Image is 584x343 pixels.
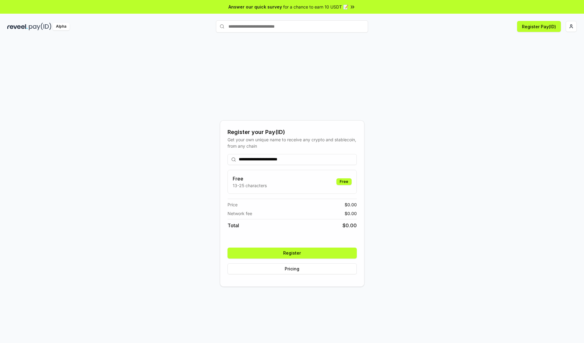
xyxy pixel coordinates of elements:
[345,210,357,217] span: $ 0.00
[342,222,357,229] span: $ 0.00
[228,222,239,229] span: Total
[233,175,267,182] h3: Free
[228,248,357,259] button: Register
[336,178,352,185] div: Free
[228,201,238,208] span: Price
[228,263,357,274] button: Pricing
[53,23,70,30] div: Alpha
[228,4,282,10] span: Answer our quick survey
[517,21,561,32] button: Register Pay(ID)
[228,128,357,136] div: Register your Pay(ID)
[228,210,252,217] span: Network fee
[7,23,28,30] img: reveel_dark
[233,182,267,189] p: 13-25 characters
[345,201,357,208] span: $ 0.00
[283,4,348,10] span: for a chance to earn 10 USDT 📝
[29,23,51,30] img: pay_id
[228,136,357,149] div: Get your own unique name to receive any crypto and stablecoin, from any chain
